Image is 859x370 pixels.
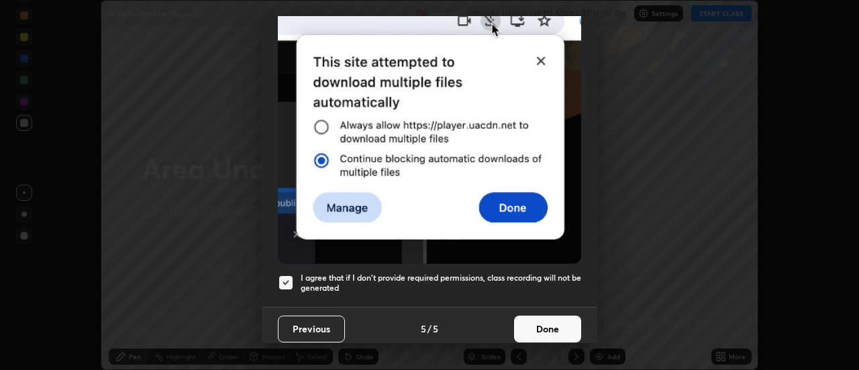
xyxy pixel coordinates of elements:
h5: I agree that if I don't provide required permissions, class recording will not be generated [301,273,581,293]
h4: / [427,322,432,336]
h4: 5 [421,322,426,336]
button: Previous [278,316,345,342]
button: Done [514,316,581,342]
h4: 5 [433,322,438,336]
